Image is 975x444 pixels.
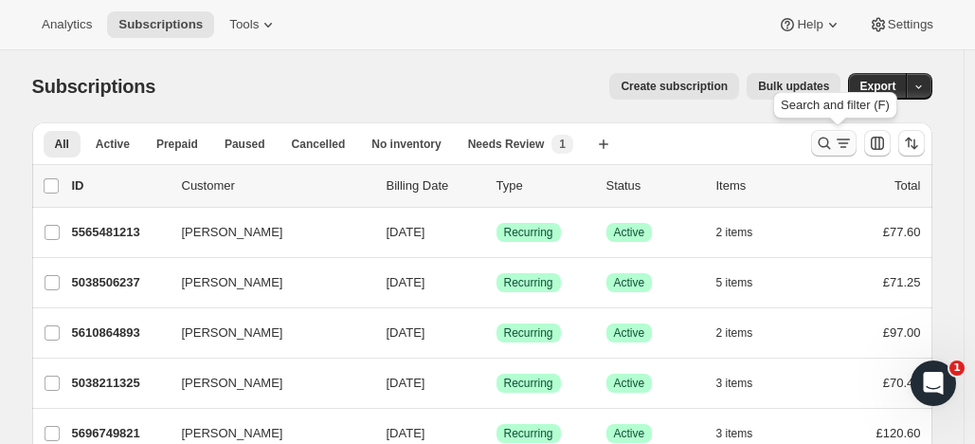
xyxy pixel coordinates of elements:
span: Subscriptions [32,76,156,97]
span: [PERSON_NAME] [182,273,283,292]
span: All [55,137,69,152]
button: Settings [858,11,945,38]
p: 5610864893 [72,324,167,342]
span: Settings [888,17,933,32]
span: £97.00 [883,325,921,340]
span: Active [614,225,645,240]
div: Items [716,176,811,195]
span: [PERSON_NAME] [182,374,283,393]
button: Sort the results [898,130,925,157]
span: 2 items [716,225,753,240]
p: Total [894,176,920,195]
button: 3 items [716,370,774,397]
p: 5565481213 [72,223,167,242]
button: [PERSON_NAME] [171,368,360,398]
span: Recurring [504,426,553,441]
span: [DATE] [387,376,425,390]
p: Billing Date [387,176,481,195]
p: 5038211325 [72,374,167,393]
span: Recurring [504,325,553,341]
span: Help [797,17,822,32]
span: Paused [225,137,265,152]
div: 5565481213[PERSON_NAME][DATE]SuccessRecurringSuccessActive2 items£77.60 [72,219,921,246]
span: 1 [559,137,566,152]
p: 5038506237 [72,273,167,292]
div: 5610864893[PERSON_NAME][DATE]SuccessRecurringSuccessActive2 items£97.00 [72,320,921,346]
button: Subscriptions [107,11,214,38]
button: Customize table column order and visibility [864,130,891,157]
button: [PERSON_NAME] [171,318,360,348]
span: [PERSON_NAME] [182,223,283,242]
span: [DATE] [387,325,425,340]
span: Active [614,325,645,341]
p: Status [606,176,701,195]
span: £70.45 [883,376,921,390]
span: 5 items [716,275,753,290]
p: ID [72,176,167,195]
span: Active [614,426,645,441]
p: Customer [182,176,371,195]
span: [DATE] [387,275,425,289]
button: Help [767,11,853,38]
span: Analytics [42,17,92,32]
span: [PERSON_NAME] [182,324,283,342]
button: Export [848,73,907,100]
span: Recurring [504,225,553,240]
button: [PERSON_NAME] [171,217,360,248]
span: 1 [949,361,965,376]
span: Active [614,376,645,391]
span: Export [859,79,895,94]
iframe: Intercom live chat [911,361,956,406]
button: Analytics [30,11,103,38]
span: £120.60 [876,426,921,440]
div: Type [497,176,591,195]
div: IDCustomerBilling DateTypeStatusItemsTotal [72,176,921,195]
span: Active [96,137,130,152]
span: Recurring [504,376,553,391]
span: 3 items [716,376,753,391]
div: 5038211325[PERSON_NAME][DATE]SuccessRecurringSuccessActive3 items£70.45 [72,370,921,397]
button: 2 items [716,320,774,346]
span: 3 items [716,426,753,441]
span: Tools [229,17,259,32]
span: Create subscription [621,79,728,94]
span: [DATE] [387,225,425,239]
p: 5696749821 [72,424,167,443]
span: Prepaid [156,137,198,152]
span: £71.25 [883,275,921,289]
button: Tools [218,11,289,38]
span: No inventory [371,137,441,152]
span: Active [614,275,645,290]
span: Needs Review [468,137,545,152]
button: Bulk updates [747,73,840,100]
span: Subscriptions [118,17,203,32]
span: [DATE] [387,426,425,440]
button: Search and filter results [811,130,857,157]
span: 2 items [716,325,753,341]
span: [PERSON_NAME] [182,424,283,443]
span: Recurring [504,275,553,290]
button: [PERSON_NAME] [171,268,360,298]
button: 2 items [716,219,774,246]
span: £77.60 [883,225,921,239]
span: Bulk updates [758,79,829,94]
div: 5038506237[PERSON_NAME][DATE]SuccessRecurringSuccessActive5 items£71.25 [72,269,921,296]
button: Create new view [588,131,619,157]
button: Create subscription [609,73,739,100]
span: Cancelled [292,137,346,152]
button: 5 items [716,269,774,296]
